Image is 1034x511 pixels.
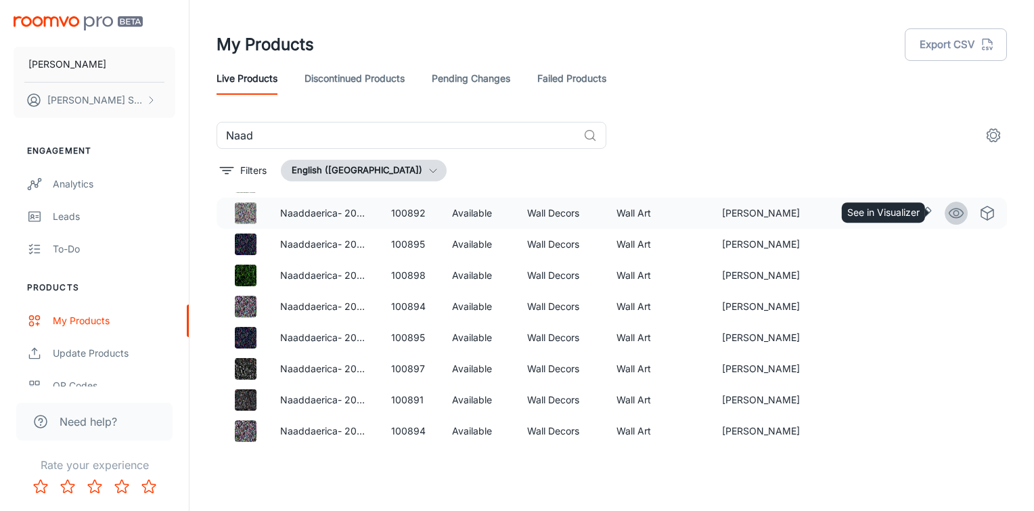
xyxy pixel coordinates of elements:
td: 100895 [380,322,441,353]
button: Rate 1 star [27,473,54,500]
td: Wall Decors [516,229,606,260]
td: [PERSON_NAME] [711,353,819,384]
a: Naaddaerica- 202312271752 3 [280,332,420,343]
div: QR Codes [53,378,175,393]
td: 100891 [380,384,441,416]
a: See in Visualizer [945,202,968,225]
div: Update Products [53,346,175,361]
a: See in Virtual Samples [976,202,999,225]
td: Wall Decors [516,260,606,291]
td: Wall Decors [516,322,606,353]
td: Available [441,229,516,260]
td: [PERSON_NAME] [711,229,819,260]
td: [PERSON_NAME] [711,384,819,416]
td: Wall Decors [516,291,606,322]
a: Pending Changes [432,62,510,95]
td: Available [441,416,516,447]
div: To-do [53,242,175,257]
a: Naaddaerica- 202312271752 2 [280,301,420,312]
button: settings [980,122,1007,149]
button: English ([GEOGRAPHIC_DATA]) [281,160,447,181]
td: Available [441,384,516,416]
td: Wall Art [606,322,712,353]
a: Failed Products [537,62,606,95]
td: Wall Art [606,384,712,416]
h1: My Products [217,32,314,57]
td: 100892 [380,198,441,229]
a: Naaddaerica- 202312271752 3 [280,238,420,250]
td: 100897 [380,353,441,384]
a: Naaddaerica- 202312271820 3 [280,269,422,281]
td: [PERSON_NAME] [711,291,819,322]
a: Naaddaerica- 202312271752 2 [280,425,420,437]
td: Wall Art [606,229,712,260]
td: [PERSON_NAME] [711,260,819,291]
td: Wall Decors [516,353,606,384]
button: [PERSON_NAME] [14,47,175,82]
button: Export CSV [905,28,1007,61]
td: Available [441,322,516,353]
button: filter [217,160,270,181]
button: Rate 3 star [81,473,108,500]
a: Naaddaerica- 202312271306 2 [280,394,422,405]
a: Discontinued Products [305,62,405,95]
button: Rate 5 star [135,473,162,500]
td: Wall Decors [516,198,606,229]
td: Available [441,198,516,229]
td: Wall Art [606,353,712,384]
p: Rate your experience [11,457,178,473]
a: Naaddaerica- 202312271820 2 [280,363,422,374]
td: 100895 [380,229,441,260]
a: Naaddaerica- 202312271306 3 [280,207,422,219]
td: Available [441,260,516,291]
div: Analytics [53,177,175,192]
p: [PERSON_NAME] Skytsyuk [47,93,143,108]
td: [PERSON_NAME] [711,198,819,229]
button: Rate 2 star [54,473,81,500]
td: 100894 [380,416,441,447]
td: Wall Art [606,416,712,447]
p: Filters [240,163,267,178]
td: Wall Art [606,198,712,229]
td: Available [441,353,516,384]
img: Roomvo PRO Beta [14,16,143,30]
div: My Products [53,313,175,328]
div: Leads [53,209,175,224]
td: Wall Art [606,291,712,322]
button: [PERSON_NAME] Skytsyuk [14,83,175,118]
td: Available [441,291,516,322]
button: Rate 4 star [108,473,135,500]
td: 100894 [380,291,441,322]
p: [PERSON_NAME] [28,57,106,72]
td: [PERSON_NAME] [711,416,819,447]
td: Wall Art [606,260,712,291]
td: 100898 [380,260,441,291]
a: Live Products [217,62,277,95]
td: Wall Decors [516,384,606,416]
a: Edit [914,202,937,225]
input: Search [217,122,578,149]
td: [PERSON_NAME] [711,322,819,353]
span: Need help? [60,414,117,430]
td: Wall Decors [516,416,606,447]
